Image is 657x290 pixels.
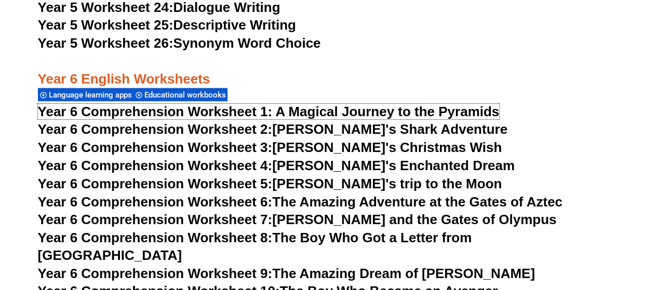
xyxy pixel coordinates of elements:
[38,35,321,51] a: Year 5 Worksheet 26:Synonym Word Choice
[38,212,273,227] span: Year 6 Comprehension Worksheet 7:
[38,212,557,227] a: Year 6 Comprehension Worksheet 7:[PERSON_NAME] and the Gates of Olympus
[38,158,515,173] a: Year 6 Comprehension Worksheet 4:[PERSON_NAME]'s Enchanted Dream
[38,194,273,210] span: Year 6 Comprehension Worksheet 6:
[38,104,500,119] a: Year 6 Comprehension Worksheet 1: A Magical Journey to the Pyramids
[38,140,273,155] span: Year 6 Comprehension Worksheet 3:
[133,88,227,102] div: Educational workbooks
[38,121,273,137] span: Year 6 Comprehension Worksheet 2:
[38,230,472,263] a: Year 6 Comprehension Worksheet 8:The Boy Who Got a Letter from [GEOGRAPHIC_DATA]
[38,176,273,191] span: Year 6 Comprehension Worksheet 5:
[38,35,173,51] span: Year 5 Worksheet 26:
[38,53,620,88] h3: Year 6 English Worksheets
[38,140,502,155] a: Year 6 Comprehension Worksheet 3:[PERSON_NAME]'s Christmas Wish
[484,173,657,290] iframe: Chat Widget
[38,121,507,137] a: Year 6 Comprehension Worksheet 2:[PERSON_NAME]'s Shark Adventure
[38,266,273,281] span: Year 6 Comprehension Worksheet 9:
[144,90,229,100] span: Educational workbooks
[38,266,535,281] a: Year 6 Comprehension Worksheet 9:The Amazing Dream of [PERSON_NAME]
[49,90,135,100] span: Language learning apps
[38,88,133,102] div: Language learning apps
[38,17,296,33] a: Year 5 Worksheet 25:Descriptive Writing
[38,17,173,33] span: Year 5 Worksheet 25:
[38,158,273,173] span: Year 6 Comprehension Worksheet 4:
[38,194,562,210] a: Year 6 Comprehension Worksheet 6:The Amazing Adventure at the Gates of Aztec
[38,230,273,245] span: Year 6 Comprehension Worksheet 8:
[38,176,502,191] a: Year 6 Comprehension Worksheet 5:[PERSON_NAME]'s trip to the Moon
